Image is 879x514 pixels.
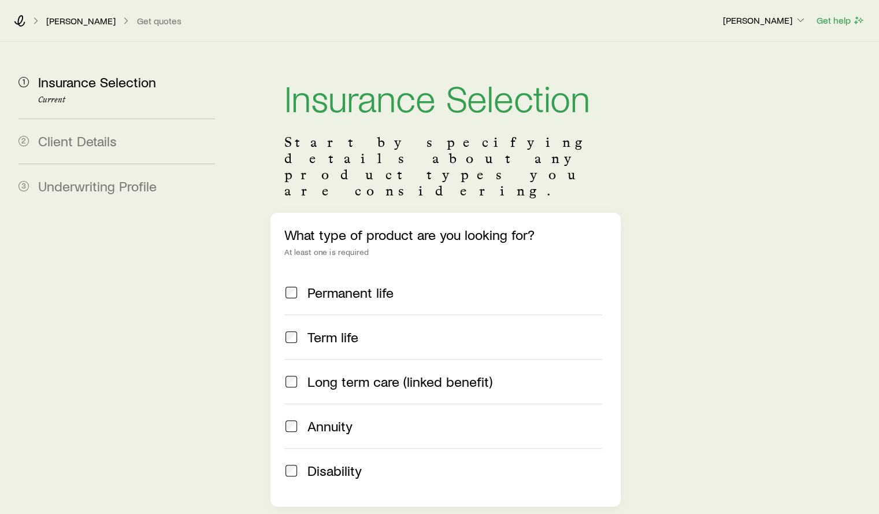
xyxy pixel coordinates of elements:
span: Client Details [38,132,117,149]
button: Get quotes [136,16,182,27]
input: Annuity [285,420,297,432]
input: Disability [285,465,297,476]
p: [PERSON_NAME] [46,15,116,27]
span: Term life [307,329,358,345]
span: Underwriting Profile [38,178,157,194]
span: Disability [307,463,362,479]
h1: Insurance Selection [284,79,606,116]
p: Current [38,95,215,105]
p: [PERSON_NAME] [723,14,806,26]
span: Permanent life [307,284,394,301]
span: 3 [18,181,29,191]
span: 2 [18,136,29,146]
button: Get help [816,14,865,27]
span: Annuity [307,418,353,434]
div: At least one is required [284,247,606,257]
button: [PERSON_NAME] [722,14,807,28]
p: Start by specifying details about any product types you are considering. [284,134,606,199]
span: Insurance Selection [38,73,156,90]
input: Permanent life [285,287,297,298]
span: 1 [18,77,29,87]
input: Long term care (linked benefit) [285,376,297,387]
span: Long term care (linked benefit) [307,374,492,390]
p: What type of product are you looking for? [284,227,606,243]
input: Term life [285,331,297,343]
